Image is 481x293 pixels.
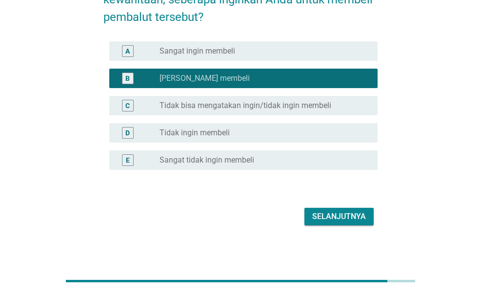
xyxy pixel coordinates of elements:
label: Tidak bisa mengatakan ingin/tidak ingin membeli [160,101,331,110]
label: Sangat tidak ingin membeli [160,155,254,165]
div: C [125,100,130,110]
label: Tidak ingin membeli [160,128,230,138]
div: D [125,128,130,138]
div: E [126,155,130,165]
label: Sangat ingin membeli [160,46,235,56]
div: A [125,46,130,56]
div: B [125,73,130,83]
label: [PERSON_NAME] membeli [160,73,250,83]
button: Selanjutnya [304,208,374,225]
div: Selanjutnya [312,211,366,222]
